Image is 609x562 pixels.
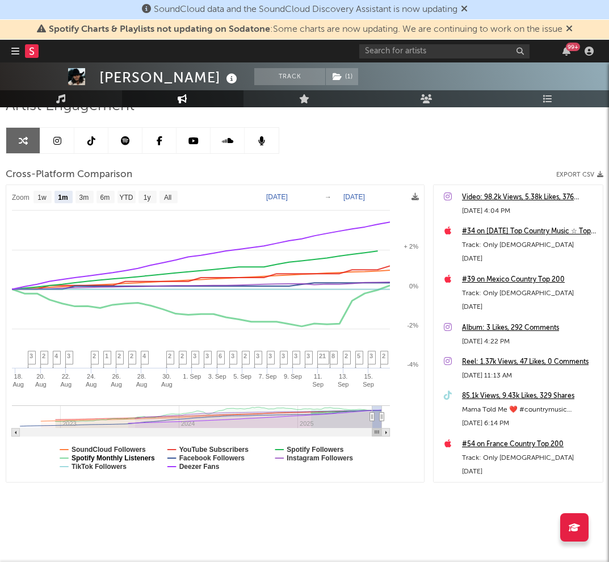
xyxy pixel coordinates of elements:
[345,353,348,359] span: 2
[382,353,385,359] span: 2
[99,68,240,87] div: [PERSON_NAME]
[363,373,374,388] text: 15. Sep
[325,193,331,201] text: →
[268,353,272,359] span: 3
[462,335,597,349] div: [DATE] 4:22 PM
[72,454,155,462] text: Spotify Monthly Listeners
[461,5,468,14] span: Dismiss
[462,287,597,300] div: Track: Only [DEMOGRAPHIC_DATA]
[180,353,184,359] span: 2
[259,373,277,380] text: 7. Sep
[359,44,530,58] input: Search for artists
[100,194,110,202] text: 6m
[136,373,148,388] text: 28. Aug
[164,194,171,202] text: All
[407,322,418,329] text: -2%
[462,355,597,369] a: Reel: 1.37k Views, 47 Likes, 0 Comments
[168,353,171,359] span: 2
[179,463,220,471] text: Deezer Fans
[183,373,201,380] text: 1. Sep
[331,353,335,359] span: 8
[119,194,133,202] text: YTD
[462,238,597,252] div: Track: Only [DEMOGRAPHIC_DATA]
[219,353,222,359] span: 6
[284,373,302,380] text: 9. Sep
[462,417,597,430] div: [DATE] 6:14 PM
[462,321,597,335] a: Album: 3 Likes, 292 Comments
[369,353,373,359] span: 3
[142,353,146,359] span: 4
[409,283,418,290] text: 0%
[325,68,359,85] span: ( 1 )
[462,369,597,383] div: [DATE] 11:13 AM
[6,99,135,113] span: Artist Engagement
[12,194,30,202] text: Zoom
[161,373,173,388] text: 30. Aug
[49,25,562,34] span: : Some charts are now updating. We are continuing to work on the issue
[256,353,259,359] span: 3
[72,463,127,471] text: TikTok Followers
[404,243,419,250] text: + 2%
[462,389,597,403] a: 85.1k Views, 9.43k Likes, 329 Shares
[266,193,288,201] text: [DATE]
[72,446,146,454] text: SoundCloud Followers
[93,353,96,359] span: 2
[462,451,597,465] div: Track: Only [DEMOGRAPHIC_DATA]
[462,204,597,218] div: [DATE] 4:04 PM
[462,191,597,204] a: Video: 98.2k Views, 5.38k Likes, 376 Comments
[58,194,68,202] text: 1m
[208,373,226,380] text: 3. Sep
[462,438,597,451] a: #54 on France Country Top 200
[319,353,326,359] span: 21
[37,194,47,202] text: 1w
[67,353,70,359] span: 3
[79,194,89,202] text: 3m
[462,273,597,287] a: #39 on Mexico Country Top 200
[105,353,108,359] span: 1
[306,353,310,359] span: 3
[233,373,251,380] text: 5. Sep
[12,373,24,388] text: 18. Aug
[254,68,325,85] button: Track
[35,373,47,388] text: 20. Aug
[343,193,365,201] text: [DATE]
[60,373,72,388] text: 22. Aug
[30,353,33,359] span: 3
[193,353,196,359] span: 3
[357,353,360,359] span: 5
[462,252,597,266] div: [DATE]
[154,5,457,14] span: SoundCloud data and the SoundCloud Discovery Assistant is now updating
[407,361,418,368] text: -4%
[130,353,133,359] span: 2
[42,353,45,359] span: 2
[144,194,151,202] text: 1y
[462,300,597,314] div: [DATE]
[312,373,324,388] text: 11. Sep
[566,43,580,51] div: 99 +
[86,373,97,388] text: 24. Aug
[282,353,285,359] span: 3
[6,168,132,182] span: Cross-Platform Comparison
[287,454,353,462] text: Instagram Followers
[566,25,573,34] span: Dismiss
[287,446,343,454] text: Spotify Followers
[462,225,597,238] a: #34 on [DATE] Top Country Music ☆ Top 50
[462,403,597,417] div: Mama Told Me ❤️ #countrymusic #musictok #music #cover #coversong
[338,373,349,388] text: 13. Sep
[117,353,121,359] span: 2
[462,465,597,479] div: [DATE]
[326,68,358,85] button: (1)
[243,353,247,359] span: 2
[54,353,58,359] span: 4
[179,446,249,454] text: YouTube Subscribers
[562,47,570,56] button: 99+
[556,171,603,178] button: Export CSV
[294,353,297,359] span: 3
